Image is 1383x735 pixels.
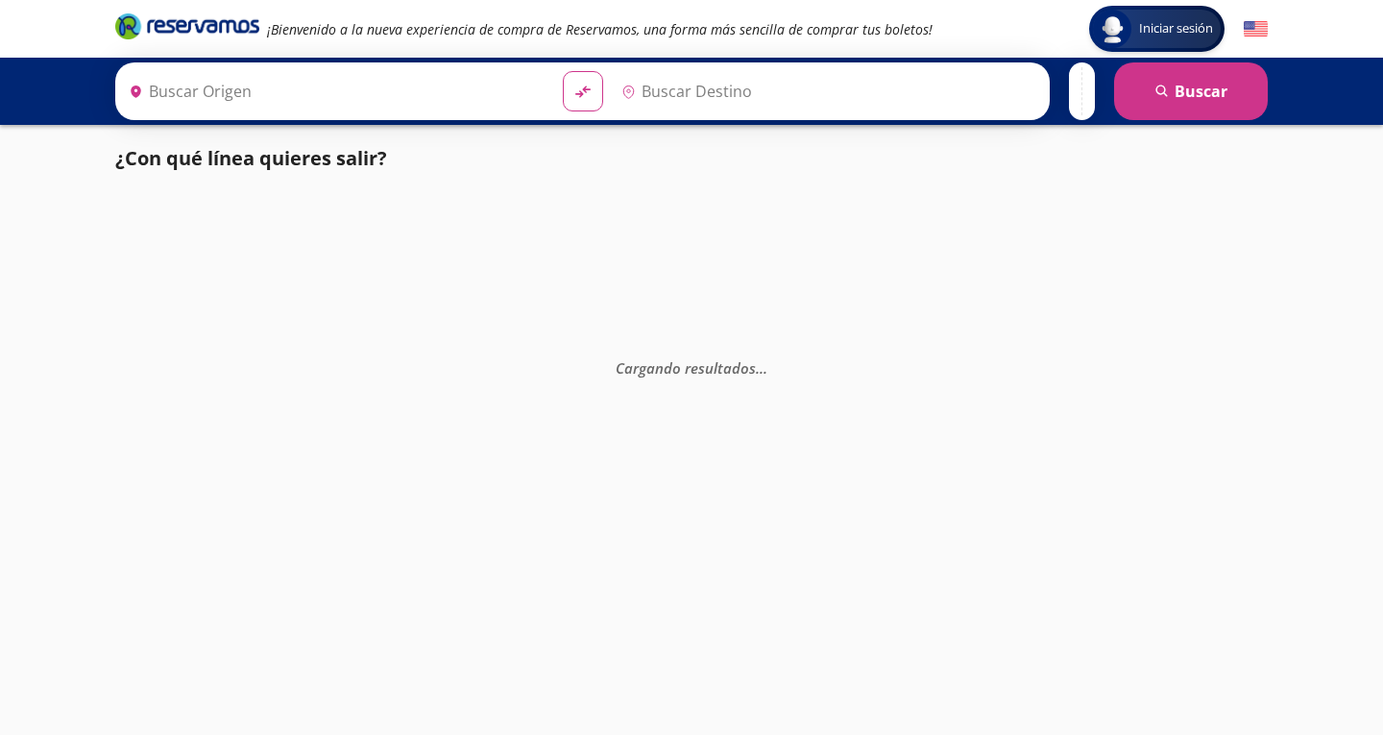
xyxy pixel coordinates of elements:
[115,144,387,173] p: ¿Con qué línea quieres salir?
[616,357,767,377] em: Cargando resultados
[1244,17,1268,41] button: English
[1131,19,1221,38] span: Iniciar sesión
[764,357,767,377] span: .
[760,357,764,377] span: .
[756,357,760,377] span: .
[121,67,547,115] input: Buscar Origen
[115,12,259,40] i: Brand Logo
[115,12,259,46] a: Brand Logo
[614,67,1040,115] input: Buscar Destino
[267,20,933,38] em: ¡Bienvenido a la nueva experiencia de compra de Reservamos, una forma más sencilla de comprar tus...
[1114,62,1268,120] button: Buscar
